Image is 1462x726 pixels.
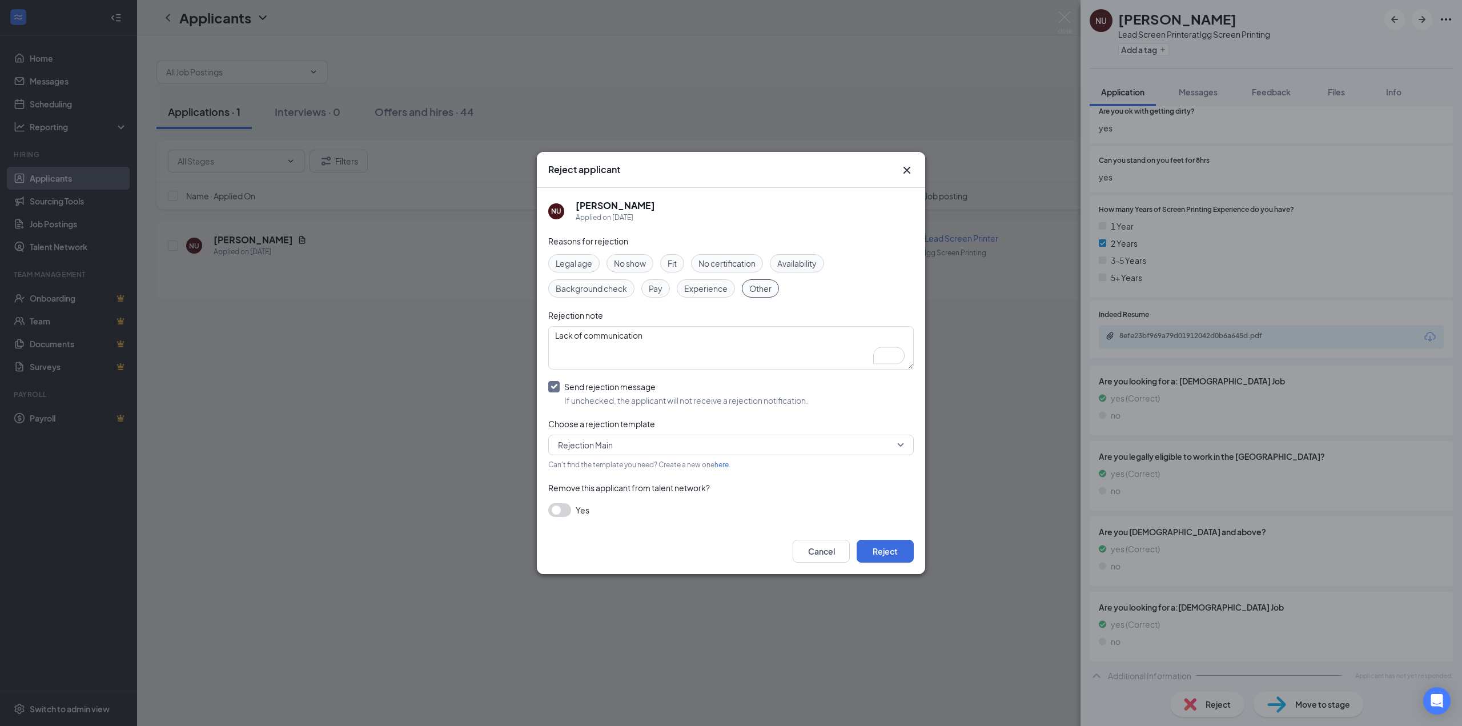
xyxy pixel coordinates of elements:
button: Reject [857,540,914,563]
span: Can't find the template you need? Create a new one . [548,460,730,469]
div: Domain: [DOMAIN_NAME] [30,30,126,39]
div: v 4.0.25 [32,18,56,27]
a: here [714,460,729,469]
h3: Reject applicant [548,163,620,176]
img: tab_domain_overview_orange.svg [31,66,40,75]
span: Rejection note [548,310,603,320]
img: tab_keywords_by_traffic_grey.svg [114,66,123,75]
span: Choose a rejection template [548,419,655,429]
span: Yes [576,503,589,517]
span: Experience [684,282,728,295]
div: Open Intercom Messenger [1423,687,1451,715]
span: No certification [698,257,756,270]
textarea: To enrich screen reader interactions, please activate Accessibility in Grammarly extension settings [548,326,914,370]
button: Close [900,163,914,177]
svg: Cross [900,163,914,177]
img: website_grey.svg [18,30,27,39]
img: logo_orange.svg [18,18,27,27]
span: Rejection Main [558,436,613,454]
h5: [PERSON_NAME] [576,199,655,212]
span: Fit [668,257,677,270]
span: Reasons for rejection [548,236,628,246]
button: Cancel [793,540,850,563]
div: Applied on [DATE] [576,212,655,223]
span: No show [614,257,646,270]
span: Availability [777,257,817,270]
span: Pay [649,282,662,295]
span: Legal age [556,257,592,270]
div: Domain Overview [43,67,102,75]
div: Keywords by Traffic [126,67,192,75]
span: Remove this applicant from talent network? [548,483,710,493]
div: NU [551,206,561,216]
span: Other [749,282,772,295]
span: Background check [556,282,627,295]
